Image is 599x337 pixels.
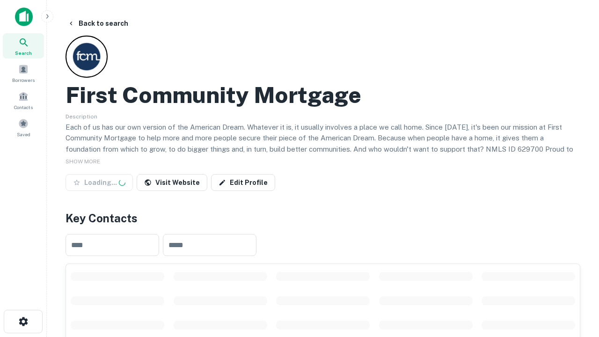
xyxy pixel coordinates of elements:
h2: First Community Mortgage [66,81,361,109]
a: Search [3,33,44,59]
a: Contacts [3,88,44,113]
a: Edit Profile [211,174,275,191]
span: Description [66,113,97,120]
iframe: Chat Widget [552,232,599,277]
button: Back to search [64,15,132,32]
span: SHOW MORE [66,158,100,165]
a: Saved [3,115,44,140]
p: Each of us has our own version of the American Dream. Whatever it is, it usually involves a place... [66,122,580,166]
a: Borrowers [3,60,44,86]
img: capitalize-icon.png [15,7,33,26]
span: Search [15,49,32,57]
a: Visit Website [137,174,207,191]
span: Saved [17,131,30,138]
span: Contacts [14,103,33,111]
span: Borrowers [12,76,35,84]
h4: Key Contacts [66,210,580,227]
